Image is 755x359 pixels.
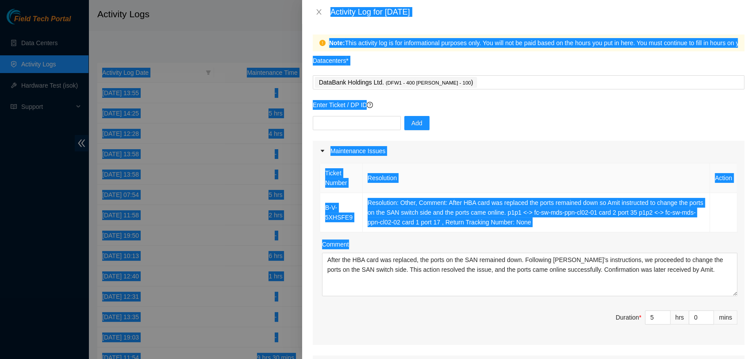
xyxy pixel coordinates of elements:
[320,148,325,154] span: caret-right
[330,7,744,17] div: Activity Log for [DATE]
[325,204,353,221] a: B-V-5XHSFE9
[329,38,345,48] strong: Note:
[616,313,641,322] div: Duration
[315,8,322,15] span: close
[313,8,325,16] button: Close
[322,239,349,249] label: Comment
[322,253,737,296] textarea: Comment
[313,100,744,110] p: Enter Ticket / DP ID
[404,116,429,130] button: Add
[320,163,363,193] th: Ticket Number
[386,80,471,85] span: ( DFW1 - 400 [PERSON_NAME] - 100
[313,141,744,161] div: Maintenance Issues
[710,163,737,193] th: Action
[411,118,422,128] span: Add
[319,77,473,88] p: DataBank Holdings Ltd. )
[363,193,710,232] td: Resolution: Other, Comment: After HBA card was replaced the ports remained down so Amit instructe...
[671,310,689,324] div: hrs
[313,51,349,66] p: Datacenters
[714,310,737,324] div: mins
[367,102,373,108] span: question-circle
[319,40,326,46] span: exclamation-circle
[363,163,710,193] th: Resolution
